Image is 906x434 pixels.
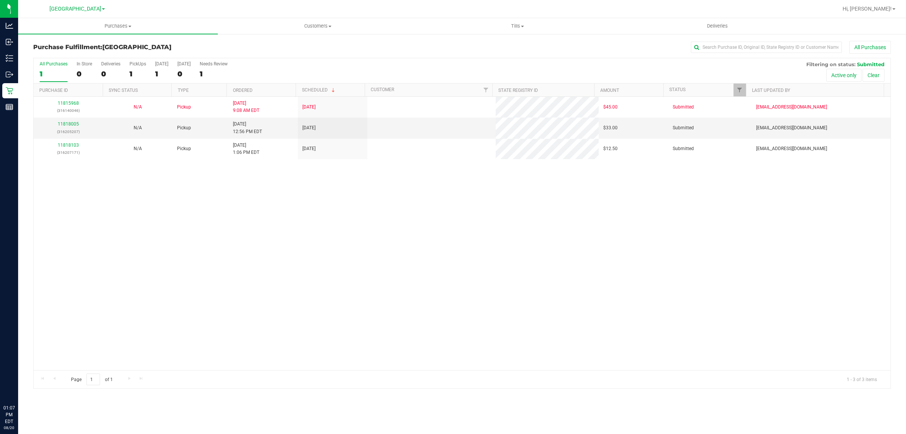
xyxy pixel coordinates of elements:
div: 1 [200,70,228,78]
span: 1 - 3 of 3 items [841,374,883,385]
span: Customers [218,23,417,29]
a: 11818103 [58,143,79,148]
a: Ordered [233,88,253,93]
span: [EMAIL_ADDRESS][DOMAIN_NAME] [756,124,827,132]
div: PickUps [129,61,146,67]
a: Last Updated By [752,88,790,93]
button: N/A [134,124,142,132]
span: [DATE] [302,124,316,132]
input: 1 [86,374,100,385]
div: 1 [129,70,146,78]
h3: Purchase Fulfillment: [33,44,319,51]
a: Amount [600,88,619,93]
a: Status [669,87,686,92]
span: [DATE] [302,145,316,152]
inline-svg: Analytics [6,22,13,29]
a: Filter [479,84,492,96]
span: Not Applicable [134,146,142,151]
inline-svg: Retail [6,87,13,95]
span: Purchases [18,23,218,29]
inline-svg: Outbound [6,71,13,78]
span: [DATE] 12:56 PM EDT [233,121,262,135]
span: Pickup [177,124,191,132]
span: [DATE] 9:08 AM EDT [233,100,259,114]
p: (316140046) [38,107,99,114]
button: Active only [826,69,861,82]
span: [EMAIL_ADDRESS][DOMAIN_NAME] [756,145,827,152]
div: 1 [155,70,168,78]
a: State Registry ID [498,88,538,93]
div: Deliveries [101,61,120,67]
span: [GEOGRAPHIC_DATA] [102,43,171,51]
button: All Purchases [849,41,891,54]
a: Sync Status [109,88,138,93]
div: Needs Review [200,61,228,67]
inline-svg: Inbound [6,38,13,46]
button: Clear [863,69,884,82]
span: Submitted [857,61,884,67]
span: Submitted [673,145,694,152]
div: 1 [40,70,68,78]
iframe: Resource center [8,374,30,396]
span: [DATE] [302,104,316,111]
div: 0 [101,70,120,78]
div: [DATE] [155,61,168,67]
span: Not Applicable [134,125,142,130]
span: Pickup [177,104,191,111]
a: 11818005 [58,121,79,127]
a: Customer [371,87,394,92]
span: Page of 1 [65,374,119,385]
input: Search Purchase ID, Original ID, State Registry ID or Customer Name... [691,42,842,53]
span: [DATE] 1:06 PM EDT [233,142,259,156]
a: Purchases [18,18,218,34]
a: Filter [733,84,746,96]
a: Tills [418,18,617,34]
a: Deliveries [618,18,817,34]
p: (316207171) [38,149,99,156]
span: Hi, [PERSON_NAME]! [843,6,892,12]
span: Pickup [177,145,191,152]
inline-svg: Inventory [6,54,13,62]
p: 08/20 [3,425,15,431]
span: Submitted [673,104,694,111]
span: Deliveries [697,23,738,29]
inline-svg: Reports [6,103,13,111]
span: Not Applicable [134,104,142,110]
a: Purchase ID [39,88,68,93]
div: 0 [77,70,92,78]
div: [DATE] [177,61,191,67]
span: [GEOGRAPHIC_DATA] [49,6,101,12]
div: All Purchases [40,61,68,67]
span: $33.00 [603,124,618,132]
a: Type [178,88,189,93]
span: $45.00 [603,104,618,111]
span: [EMAIL_ADDRESS][DOMAIN_NAME] [756,104,827,111]
button: N/A [134,145,142,152]
p: (316205207) [38,128,99,135]
span: Submitted [673,124,694,132]
button: N/A [134,104,142,111]
a: 11815968 [58,101,79,106]
a: Customers [218,18,418,34]
span: Filtering on status: [806,61,855,67]
p: 01:07 PM EDT [3,405,15,425]
div: In Store [77,61,92,67]
span: $12.50 [603,145,618,152]
span: Tills [418,23,617,29]
div: 0 [177,70,191,78]
a: Scheduled [302,87,336,93]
